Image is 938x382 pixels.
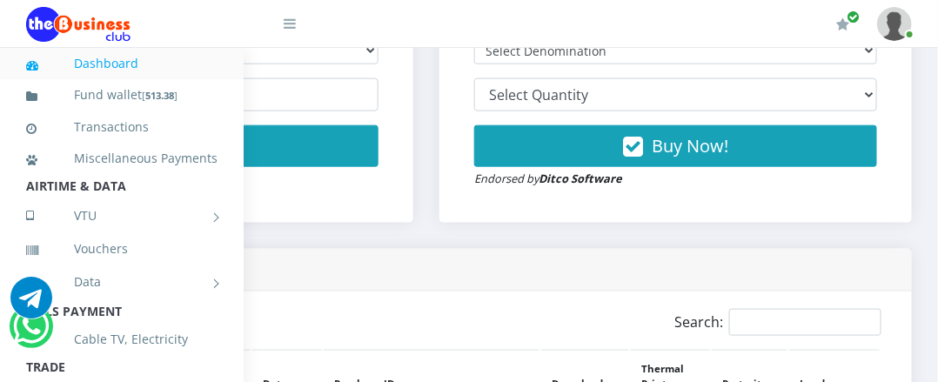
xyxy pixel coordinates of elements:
span: Buy Now! [652,134,728,157]
b: 513.38 [145,89,174,102]
small: Endorsed by [474,171,622,186]
a: Chat for support [10,290,52,318]
a: Fund wallet[513.38] [26,75,218,116]
strong: Ditco Software [539,171,622,186]
input: Search: [729,309,881,336]
label: Search: [674,309,881,336]
a: Transactions [26,107,218,147]
a: Dashboard [26,44,218,84]
button: Buy Now! [474,125,877,167]
a: Miscellaneous Payments [26,138,218,178]
a: Vouchers [26,229,218,269]
i: Renew/Upgrade Subscription [836,17,849,31]
span: Renew/Upgrade Subscription [847,10,860,23]
a: Chat for support [13,318,49,347]
a: Data [26,260,218,304]
img: Logo [26,7,131,42]
a: VTU [26,194,218,238]
img: User [877,7,912,41]
small: [ ] [142,89,178,102]
a: Cable TV, Electricity [26,319,218,359]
